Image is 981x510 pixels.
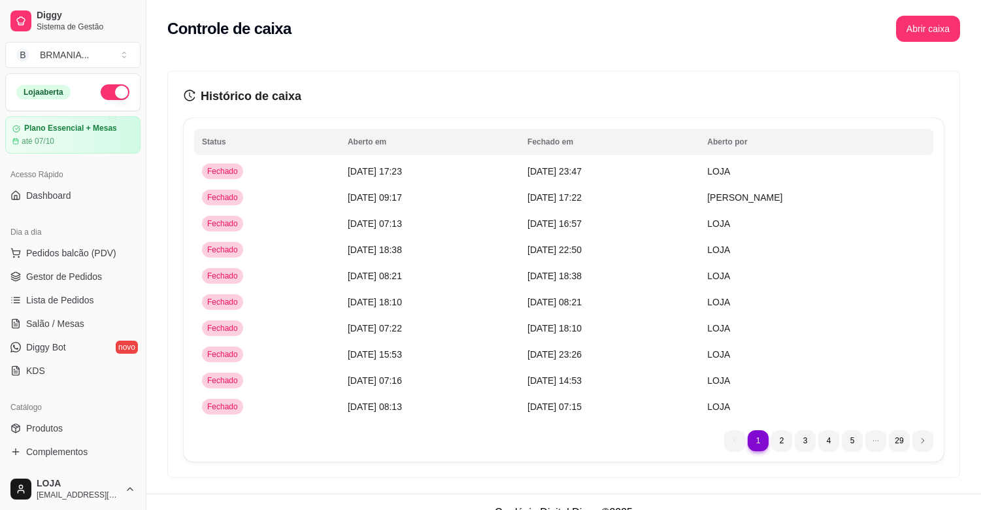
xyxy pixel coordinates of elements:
span: [DATE] 15:53 [348,349,402,360]
span: [DATE] 07:13 [348,218,402,229]
li: pagination item 2 [771,430,792,451]
span: LOJA [707,323,730,333]
div: Loja aberta [16,85,71,99]
span: Produtos [26,422,63,435]
div: Acesso Rápido [5,164,141,185]
button: Pedidos balcão (PDV) [5,243,141,263]
article: até 07/10 [22,136,54,146]
li: dots element [865,430,886,451]
span: Fechado [205,349,241,360]
span: [DATE] 18:10 [348,297,402,307]
span: B [16,48,29,61]
span: Gestor de Pedidos [26,270,102,283]
span: Fechado [205,271,241,281]
a: Salão / Mesas [5,313,141,334]
span: Pedidos balcão (PDV) [26,246,116,260]
span: [DATE] 18:38 [527,271,582,281]
div: BRMANIA ... [40,48,89,61]
span: Fechado [205,218,241,229]
th: Fechado em [520,129,699,155]
span: LOJA [707,349,730,360]
span: [DATE] 09:17 [348,192,402,203]
span: Complementos [26,445,88,458]
button: Abrir caixa [896,16,960,42]
span: history [184,90,195,101]
span: LOJA [707,245,730,255]
span: [DATE] 18:10 [527,323,582,333]
li: pagination item 5 [842,430,863,451]
span: LOJA [707,166,730,177]
span: [DATE] 16:57 [527,218,582,229]
span: Diggy [37,10,135,22]
a: Plano Essencial + Mesasaté 07/10 [5,116,141,154]
h2: Controle de caixa [167,18,291,39]
a: Diggy Botnovo [5,337,141,358]
span: [PERSON_NAME] [707,192,782,203]
div: Catálogo [5,397,141,418]
span: Fechado [205,323,241,333]
span: Dashboard [26,189,71,202]
span: [DATE] 17:22 [527,192,582,203]
a: Dashboard [5,185,141,206]
button: LOJA[EMAIL_ADDRESS][DOMAIN_NAME] [5,473,141,505]
span: [DATE] 18:38 [348,245,402,255]
span: LOJA [707,271,730,281]
li: pagination item 3 [795,430,816,451]
h3: Histórico de caixa [184,87,944,105]
nav: pagination navigation [718,424,940,458]
span: Fechado [205,297,241,307]
li: next page button [912,430,933,451]
a: Gestor de Pedidos [5,266,141,287]
span: [DATE] 07:15 [527,401,582,412]
a: Produtos [5,418,141,439]
span: LOJA [707,375,730,386]
li: pagination item 29 [889,430,910,451]
th: Status [194,129,340,155]
span: Fechado [205,245,241,255]
span: [DATE] 14:53 [527,375,582,386]
span: Sistema de Gestão [37,22,135,32]
th: Aberto em [340,129,520,155]
span: LOJA [707,297,730,307]
button: Alterar Status [101,84,129,100]
span: Lista de Pedidos [26,294,94,307]
span: [DATE] 07:22 [348,323,402,333]
a: Complementos [5,441,141,462]
th: Aberto por [699,129,933,155]
span: [DATE] 08:21 [527,297,582,307]
span: Fechado [205,166,241,177]
span: LOJA [707,218,730,229]
span: [DATE] 08:21 [348,271,402,281]
li: pagination item 4 [818,430,839,451]
span: [DATE] 22:50 [527,245,582,255]
span: Fechado [205,401,241,412]
span: Diggy Bot [26,341,66,354]
span: [DATE] 23:26 [527,349,582,360]
span: [EMAIL_ADDRESS][DOMAIN_NAME] [37,490,120,500]
a: DiggySistema de Gestão [5,5,141,37]
span: [DATE] 08:13 [348,401,402,412]
article: Plano Essencial + Mesas [24,124,117,133]
span: [DATE] 23:47 [527,166,582,177]
span: Fechado [205,192,241,203]
span: KDS [26,364,45,377]
span: [DATE] 17:23 [348,166,402,177]
span: Fechado [205,375,241,386]
li: pagination item 1 active [748,430,769,451]
div: Dia a dia [5,222,141,243]
button: Select a team [5,42,141,68]
span: LOJA [707,401,730,412]
span: LOJA [37,478,120,490]
span: Salão / Mesas [26,317,84,330]
span: [DATE] 07:16 [348,375,402,386]
a: Lista de Pedidos [5,290,141,311]
a: KDS [5,360,141,381]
